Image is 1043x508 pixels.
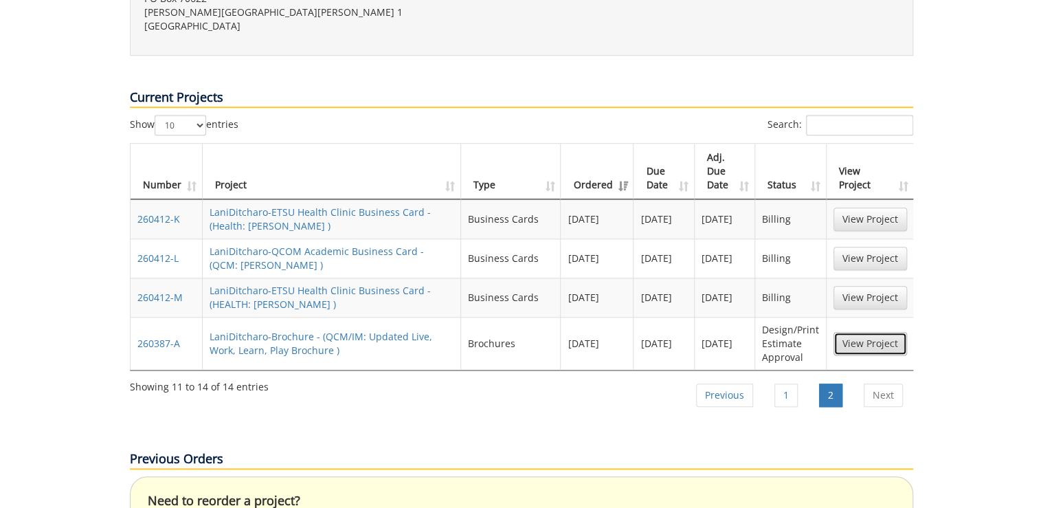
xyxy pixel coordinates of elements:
[561,278,633,317] td: [DATE]
[461,199,561,239] td: Business Cards
[144,5,511,19] p: [PERSON_NAME][GEOGRAPHIC_DATA][PERSON_NAME] 1
[833,208,907,231] a: View Project
[210,206,431,232] a: LaniDitcharo-ETSU Health Clinic Business Card - (Health: [PERSON_NAME] )
[561,317,633,370] td: [DATE]
[461,144,561,199] th: Type: activate to sort column ascending
[131,144,203,199] th: Number: activate to sort column ascending
[695,199,755,239] td: [DATE]
[210,284,431,311] a: LaniDitcharo-ETSU Health Clinic Business Card - (HEALTH: [PERSON_NAME] )
[461,278,561,317] td: Business Cards
[695,239,755,278] td: [DATE]
[210,330,432,357] a: LaniDitcharo-Brochure - (QCM/IM: Updated Live, Work, Learn, Play Brochure )
[864,384,903,407] a: Next
[148,494,895,508] h4: Need to reorder a project?
[696,384,753,407] a: Previous
[130,89,913,108] p: Current Projects
[137,252,179,265] a: 260412-L
[695,317,755,370] td: [DATE]
[827,144,914,199] th: View Project: activate to sort column ascending
[633,144,694,199] th: Due Date: activate to sort column ascending
[833,247,907,270] a: View Project
[461,317,561,370] td: Brochures
[130,375,269,394] div: Showing 11 to 14 of 14 entries
[561,144,633,199] th: Ordered: activate to sort column ascending
[137,337,180,350] a: 260387-A
[767,115,913,135] label: Search:
[144,19,511,33] p: [GEOGRAPHIC_DATA]
[833,286,907,309] a: View Project
[130,115,238,135] label: Show entries
[210,245,424,272] a: LaniDitcharo-QCOM Academic Business Card - (QCM: [PERSON_NAME] )
[203,144,461,199] th: Project: activate to sort column ascending
[633,199,694,239] td: [DATE]
[561,239,633,278] td: [DATE]
[755,317,827,370] td: Design/Print Estimate Approval
[461,239,561,278] td: Business Cards
[695,278,755,317] td: [DATE]
[137,212,180,225] a: 260412-K
[755,278,827,317] td: Billing
[633,317,694,370] td: [DATE]
[633,278,694,317] td: [DATE]
[806,115,913,135] input: Search:
[561,199,633,239] td: [DATE]
[755,199,827,239] td: Billing
[695,144,755,199] th: Adj. Due Date: activate to sort column ascending
[755,239,827,278] td: Billing
[833,332,907,355] a: View Project
[155,115,206,135] select: Showentries
[130,450,913,470] p: Previous Orders
[633,239,694,278] td: [DATE]
[819,384,842,407] a: 2
[755,144,827,199] th: Status: activate to sort column ascending
[137,291,183,304] a: 260412-M
[774,384,798,407] a: 1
